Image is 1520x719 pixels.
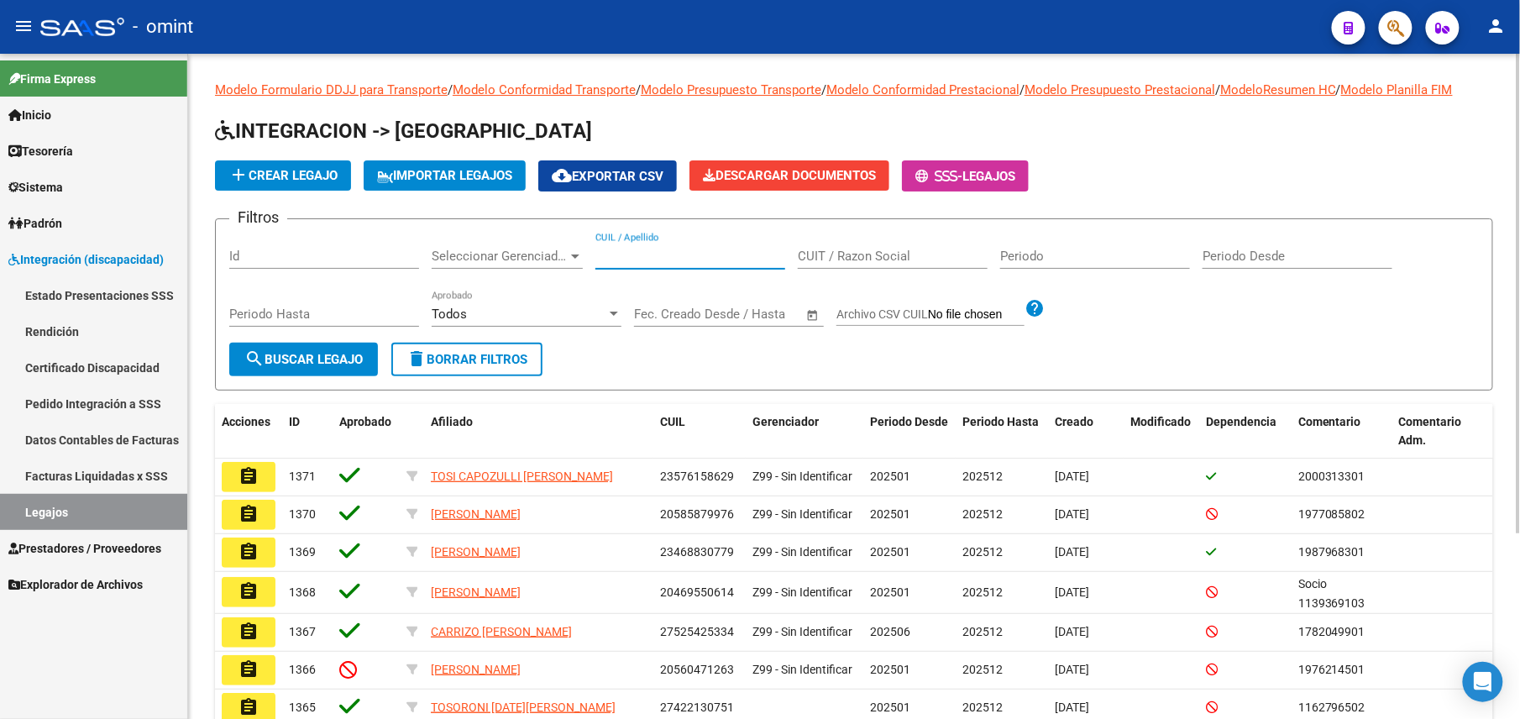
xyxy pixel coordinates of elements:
span: Padrón [8,214,62,233]
span: 1162796502 [1298,701,1365,714]
span: 1782049901 [1298,625,1365,638]
span: Seleccionar Gerenciador [432,249,568,264]
datatable-header-cell: Dependencia [1199,404,1292,459]
button: Descargar Documentos [689,160,889,191]
span: 1977085802 [1298,507,1365,521]
span: Modificado [1130,415,1191,428]
mat-icon: person [1486,16,1507,36]
a: Modelo Presupuesto Prestacional [1025,82,1215,97]
span: [DATE] [1055,663,1089,676]
datatable-header-cell: Comentario Adm. [1392,404,1493,459]
datatable-header-cell: CUIL [653,404,746,459]
mat-icon: cloud_download [552,165,572,186]
datatable-header-cell: Gerenciador [746,404,863,459]
span: Gerenciador [752,415,819,428]
button: Buscar Legajo [229,343,378,376]
span: Aprobado [339,415,391,428]
mat-icon: assignment [238,542,259,562]
span: 202501 [870,545,910,559]
mat-icon: assignment [238,504,259,524]
button: -Legajos [902,160,1029,192]
mat-icon: help [1025,298,1045,318]
span: Z99 - Sin Identificar [752,625,852,638]
span: 202512 [962,585,1003,599]
mat-icon: delete [406,349,427,369]
span: 20560471263 [660,663,734,676]
button: Exportar CSV [538,160,677,192]
mat-icon: search [244,349,265,369]
span: 202512 [962,701,1003,714]
span: 202501 [870,701,910,714]
span: Legajos [962,169,1015,184]
span: Z99 - Sin Identificar [752,663,852,676]
a: Modelo Planilla FIM [1341,82,1453,97]
h3: Filtros [229,206,287,229]
span: 1369 [289,545,316,559]
datatable-header-cell: ID [282,404,333,459]
span: INTEGRACION -> [GEOGRAPHIC_DATA] [215,119,592,143]
span: Buscar Legajo [244,352,363,367]
datatable-header-cell: Afiliado [424,404,653,459]
span: Tesorería [8,142,73,160]
span: 202512 [962,625,1003,638]
span: [PERSON_NAME] [431,545,521,559]
span: TOSORONI [DATE][PERSON_NAME] [431,701,616,714]
button: Open calendar [804,306,823,325]
span: Explorador de Archivos [8,575,143,594]
span: Descargar Documentos [703,168,876,183]
span: Borrar Filtros [406,352,527,367]
datatable-header-cell: Modificado [1124,404,1199,459]
span: Sistema [8,178,63,197]
a: ModeloResumen HC [1220,82,1336,97]
span: 202501 [870,470,910,483]
mat-icon: assignment [238,659,259,680]
span: 202501 [870,507,910,521]
span: [PERSON_NAME] [431,585,521,599]
span: 27525425334 [660,625,734,638]
span: Z99 - Sin Identificar [752,545,852,559]
span: [PERSON_NAME] [431,663,521,676]
span: 23468830779 [660,545,734,559]
datatable-header-cell: Aprobado [333,404,400,459]
span: Z99 - Sin Identificar [752,470,852,483]
input: Fecha fin [717,307,799,322]
div: Open Intercom Messenger [1463,662,1503,702]
datatable-header-cell: Periodo Hasta [956,404,1048,459]
mat-icon: add [228,165,249,185]
span: [DATE] [1055,507,1089,521]
span: Integración (discapacidad) [8,250,164,269]
span: 1976214501 [1298,663,1365,676]
mat-icon: assignment [238,622,259,642]
span: Acciones [222,415,270,428]
span: [DATE] [1055,545,1089,559]
span: 202512 [962,545,1003,559]
span: CUIL [660,415,685,428]
span: 202501 [870,663,910,676]
datatable-header-cell: Creado [1048,404,1124,459]
span: Prestadores / Proveedores [8,539,161,558]
span: Dependencia [1206,415,1276,428]
a: Modelo Conformidad Prestacional [826,82,1019,97]
span: Creado [1055,415,1093,428]
span: Socio 1139369103 [1298,577,1365,610]
span: Periodo Desde [870,415,948,428]
span: 1371 [289,470,316,483]
span: CARRIZO [PERSON_NAME] [431,625,572,638]
span: - omint [133,8,193,45]
span: Crear Legajo [228,168,338,183]
mat-icon: menu [13,16,34,36]
span: ID [289,415,300,428]
span: Z99 - Sin Identificar [752,585,852,599]
span: 27422130751 [660,701,734,714]
span: [DATE] [1055,701,1089,714]
button: IMPORTAR LEGAJOS [364,160,526,191]
span: 1987968301 [1298,545,1365,559]
span: Todos [432,307,467,322]
span: Inicio [8,106,51,124]
span: 1368 [289,585,316,599]
datatable-header-cell: Acciones [215,404,282,459]
a: Modelo Presupuesto Transporte [641,82,821,97]
mat-icon: assignment [238,581,259,601]
button: Crear Legajo [215,160,351,191]
span: [PERSON_NAME] [431,507,521,521]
